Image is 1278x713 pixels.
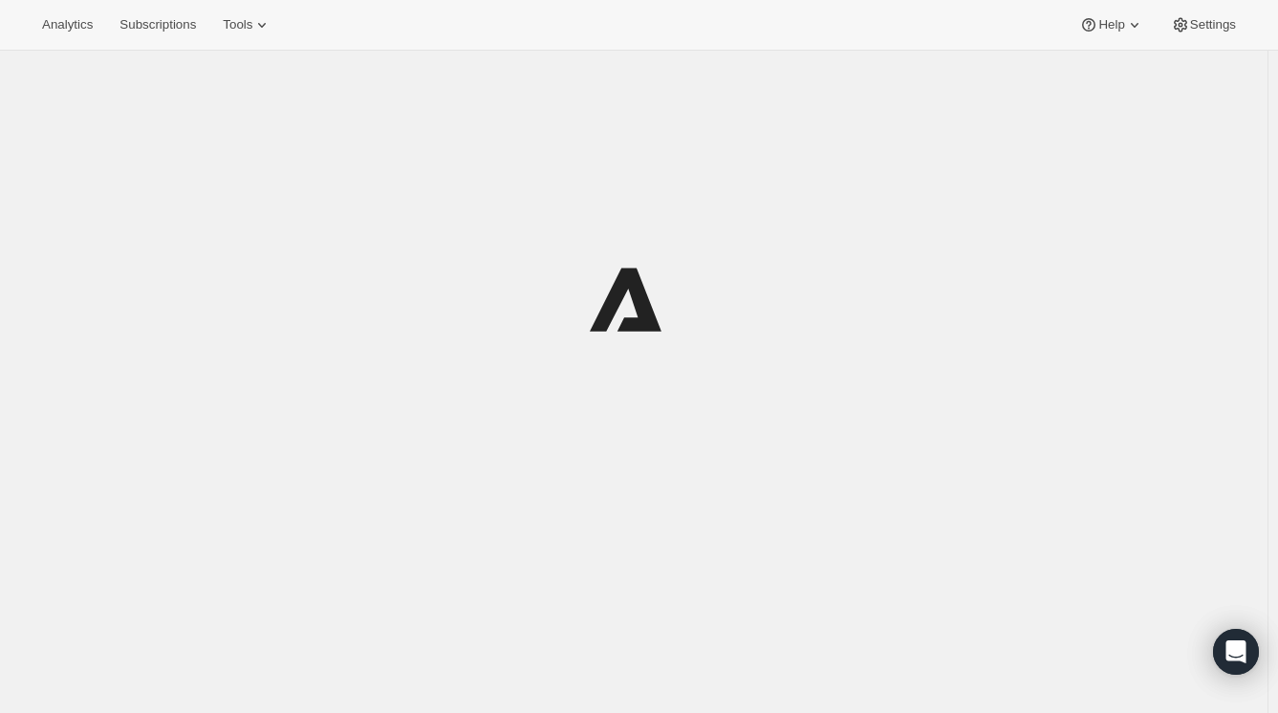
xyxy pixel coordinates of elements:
span: Tools [223,17,252,32]
span: Help [1098,17,1124,32]
button: Help [1068,11,1155,38]
span: Subscriptions [119,17,196,32]
div: Open Intercom Messenger [1213,629,1259,675]
span: Analytics [42,17,93,32]
button: Subscriptions [108,11,207,38]
span: Settings [1190,17,1236,32]
button: Tools [211,11,283,38]
button: Analytics [31,11,104,38]
button: Settings [1159,11,1247,38]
